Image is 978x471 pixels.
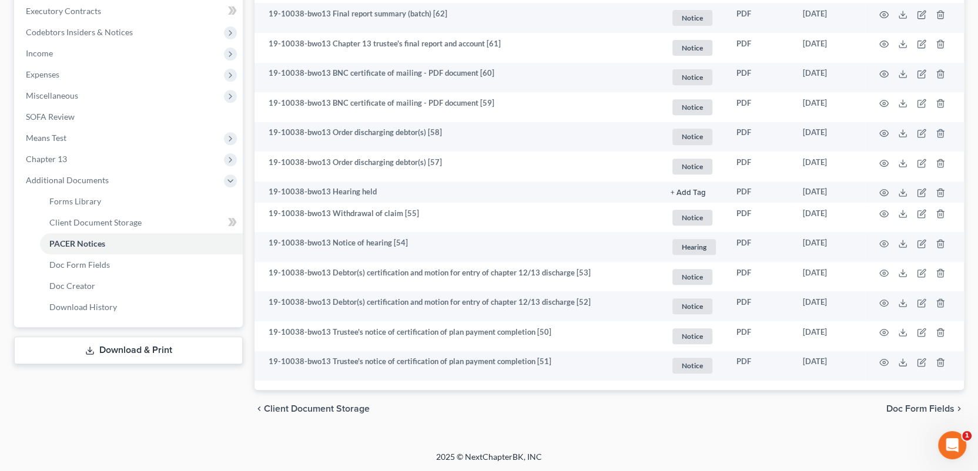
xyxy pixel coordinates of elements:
a: Notice [671,38,718,58]
span: Notice [672,298,712,314]
a: Download & Print [14,337,243,364]
a: Doc Creator [40,275,243,297]
td: PDF [727,92,793,122]
span: Chapter 13 [26,154,67,164]
span: Notice [672,159,712,174]
span: Notice [672,10,712,26]
span: PACER Notices [49,238,105,248]
a: Download History [40,297,243,318]
button: + Add Tag [671,189,706,197]
i: chevron_right [954,404,964,413]
td: [DATE] [793,152,865,181]
a: Notice [671,208,718,227]
td: 19-10038-bwo13 Chapter 13 trustee's final report and account [61] [254,33,661,63]
button: chevron_left Client Document Storage [254,404,370,413]
td: [DATE] [793,232,865,262]
a: Doc Form Fields [40,254,243,275]
span: Miscellaneous [26,90,78,100]
span: Notice [672,210,712,226]
td: PDF [727,291,793,321]
a: Hearing [671,237,718,257]
a: Client Document Storage [40,212,243,233]
td: 19-10038-bwo13 BNC certificate of mailing - PDF document [59] [254,92,661,122]
span: Doc Form Fields [49,260,110,270]
td: 19-10038-bwo13 BNC certificate of mailing - PDF document [60] [254,63,661,93]
span: Doc Form Fields [886,404,954,413]
a: Notice [671,267,718,287]
td: 19-10038-bwo13 Withdrawal of claim [55] [254,203,661,233]
td: [DATE] [793,63,865,93]
td: PDF [727,203,793,233]
td: 19-10038-bwo13 Order discharging debtor(s) [57] [254,152,661,181]
td: [DATE] [793,122,865,152]
td: [DATE] [793,92,865,122]
td: [DATE] [793,291,865,321]
a: + Add Tag [671,186,718,197]
span: Additional Documents [26,175,109,185]
td: 19-10038-bwo13 Hearing held [254,181,661,203]
td: PDF [727,3,793,33]
a: Notice [671,327,718,346]
span: SOFA Review [26,112,75,122]
span: Notice [672,69,712,85]
span: 1 [962,431,972,440]
td: 19-10038-bwo13 Notice of hearing [54] [254,232,661,262]
span: Doc Creator [49,281,95,291]
td: PDF [727,152,793,181]
td: [DATE] [793,33,865,63]
span: Executory Contracts [26,6,101,16]
a: Executory Contracts [16,1,243,22]
span: Hearing [672,239,716,255]
td: [DATE] [793,351,865,381]
td: [DATE] [793,262,865,292]
td: PDF [727,262,793,292]
span: Notice [672,269,712,285]
i: chevron_left [254,404,264,413]
span: Notice [672,328,712,344]
td: [DATE] [793,321,865,351]
a: Notice [671,68,718,87]
td: 19-10038-bwo13 Debtor(s) certification and motion for entry of chapter 12/13 discharge [52] [254,291,661,321]
a: Notice [671,127,718,146]
span: Client Document Storage [264,404,370,413]
td: PDF [727,232,793,262]
a: Notice [671,157,718,176]
td: 19-10038-bwo13 Final report summary (batch) [62] [254,3,661,33]
td: PDF [727,63,793,93]
span: Income [26,48,53,58]
span: Notice [672,358,712,374]
td: PDF [727,351,793,381]
a: Notice [671,356,718,375]
iframe: Intercom live chat [938,431,966,459]
span: Notice [672,129,712,144]
a: Forms Library [40,191,243,212]
span: Download History [49,302,117,312]
a: Notice [671,8,718,28]
td: PDF [727,33,793,63]
button: Doc Form Fields chevron_right [886,404,964,413]
td: 19-10038-bwo13 Trustee's notice of certification of plan payment completion [50] [254,321,661,351]
td: PDF [727,321,793,351]
span: Forms Library [49,196,101,206]
span: Notice [672,99,712,115]
td: 19-10038-bwo13 Debtor(s) certification and motion for entry of chapter 12/13 discharge [53] [254,262,661,292]
td: PDF [727,181,793,203]
td: 19-10038-bwo13 Order discharging debtor(s) [58] [254,122,661,152]
td: [DATE] [793,3,865,33]
td: [DATE] [793,181,865,203]
span: Expenses [26,69,59,79]
span: Notice [672,40,712,56]
span: Client Document Storage [49,217,142,227]
a: SOFA Review [16,106,243,127]
a: Notice [671,97,718,117]
span: Means Test [26,133,66,143]
td: 19-10038-bwo13 Trustee's notice of certification of plan payment completion [51] [254,351,661,381]
td: PDF [727,122,793,152]
a: Notice [671,297,718,316]
td: [DATE] [793,203,865,233]
a: PACER Notices [40,233,243,254]
span: Codebtors Insiders & Notices [26,27,133,37]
